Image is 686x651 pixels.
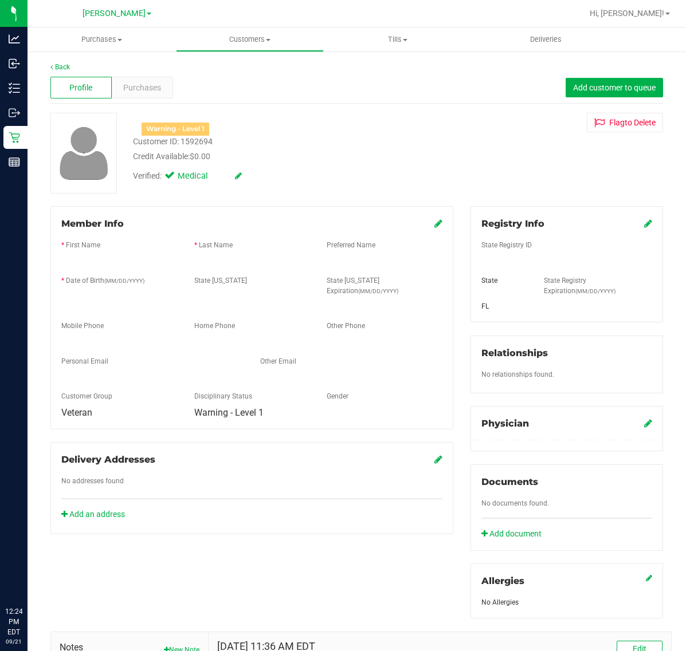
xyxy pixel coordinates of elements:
[481,528,547,540] a: Add document
[9,132,20,143] inline-svg: Retail
[324,34,472,45] span: Tills
[481,240,532,250] label: State Registry ID
[28,27,176,52] a: Purchases
[515,34,577,45] span: Deliveries
[481,476,538,487] span: Documents
[133,151,431,163] div: Credit Available:
[473,275,535,286] div: State
[11,559,46,594] iframe: Resource center
[194,391,252,401] label: Disciplinary Status
[590,9,664,18] span: Hi, [PERSON_NAME]!
[358,288,398,294] span: (MM/DD/YYYY)
[178,170,224,183] span: Medical
[61,321,104,331] label: Mobile Phone
[176,27,324,52] a: Customers
[9,156,20,168] inline-svg: Reports
[69,82,92,94] span: Profile
[28,34,176,45] span: Purchases
[324,27,472,52] a: Tills
[5,606,22,637] p: 12:24 PM EDT
[61,356,108,366] label: Personal Email
[9,82,20,94] inline-svg: Inventory
[61,391,112,401] label: Customer Group
[5,637,22,646] p: 09/21
[61,510,125,519] a: Add an address
[481,348,548,358] span: Relationships
[327,321,365,331] label: Other Phone
[199,240,233,250] label: Last Name
[61,218,124,229] span: Member Info
[573,83,656,92] span: Add customer to queue
[327,391,348,401] label: Gender
[104,278,144,284] span: (MM/DD/YYYY)
[481,597,652,607] div: No Allergies
[61,454,155,465] span: Delivery Addresses
[61,476,124,486] label: No addresses found
[194,407,264,418] span: Warning - Level 1
[54,124,114,183] img: user-icon.png
[327,240,375,250] label: Preferred Name
[481,369,554,380] label: No relationships found.
[133,170,242,183] div: Verified:
[194,321,235,331] label: Home Phone
[481,418,529,429] span: Physician
[260,356,296,366] label: Other Email
[9,33,20,45] inline-svg: Analytics
[34,558,48,571] iframe: Resource center unread badge
[9,107,20,119] inline-svg: Outbound
[481,575,524,586] span: Allergies
[66,240,100,250] label: First Name
[83,9,146,18] span: [PERSON_NAME]
[566,78,663,97] button: Add customer to queue
[472,27,621,52] a: Deliveries
[123,82,161,94] span: Purchases
[473,301,535,311] div: FL
[66,275,144,286] label: Date of Birth
[142,123,209,136] div: Warning - Level 1
[481,499,549,507] span: No documents found.
[587,113,663,132] button: Flagto Delete
[327,275,442,296] label: State [US_STATE] Expiration
[133,136,213,148] div: Customer ID: 1592694
[544,275,652,296] label: State Registry Expiration
[481,218,544,229] span: Registry Info
[50,63,70,71] a: Back
[9,58,20,69] inline-svg: Inbound
[194,275,247,286] label: State [US_STATE]
[177,34,324,45] span: Customers
[575,288,616,294] span: (MM/DD/YYYY)
[61,407,92,418] span: Veteran
[190,152,210,161] span: $0.00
